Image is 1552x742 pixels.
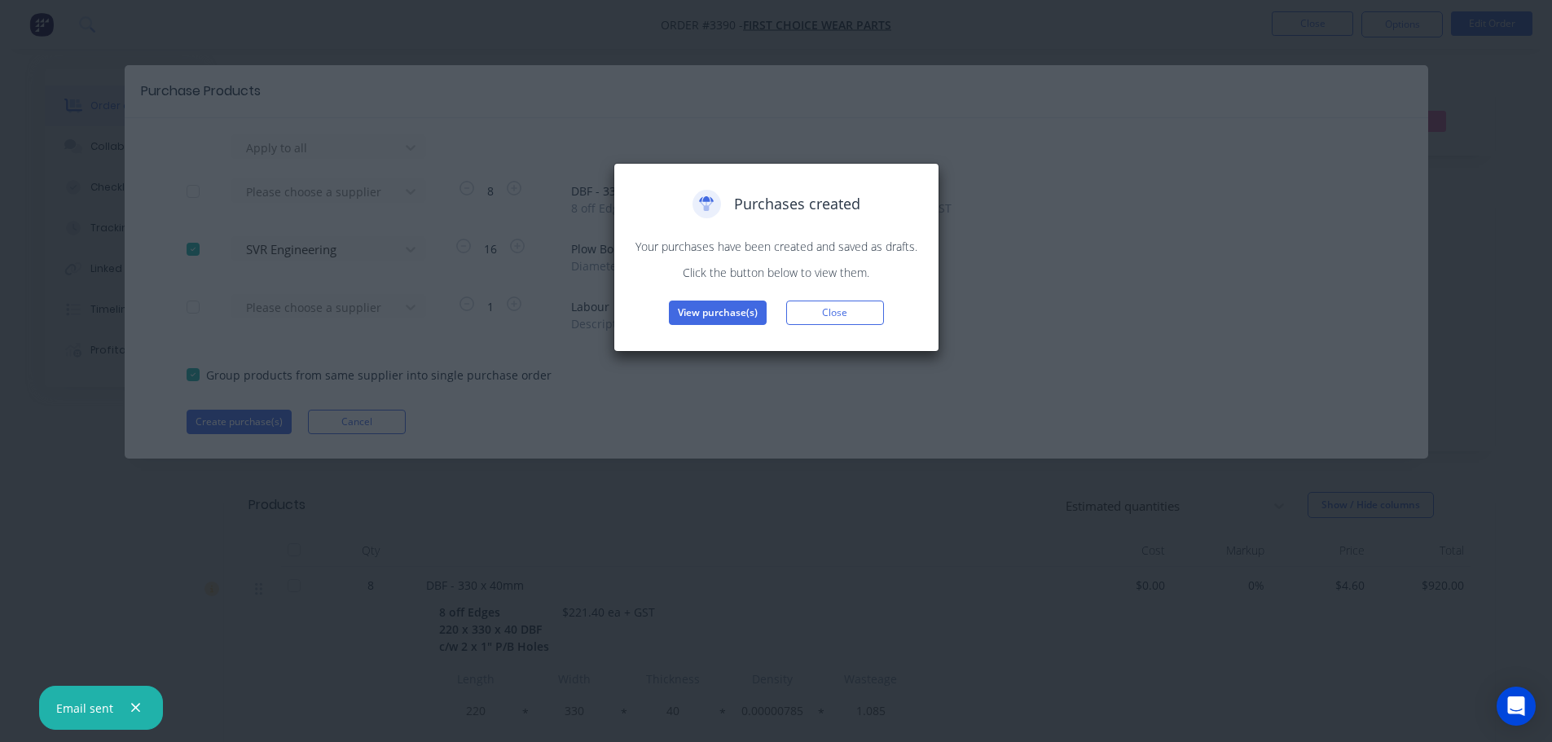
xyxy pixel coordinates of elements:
[631,264,922,281] p: Click the button below to view them.
[56,700,113,717] div: Email sent
[631,238,922,255] p: Your purchases have been created and saved as drafts.
[669,301,767,325] button: View purchase(s)
[734,193,860,215] span: Purchases created
[1497,687,1536,726] div: Open Intercom Messenger
[786,301,884,325] button: Close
